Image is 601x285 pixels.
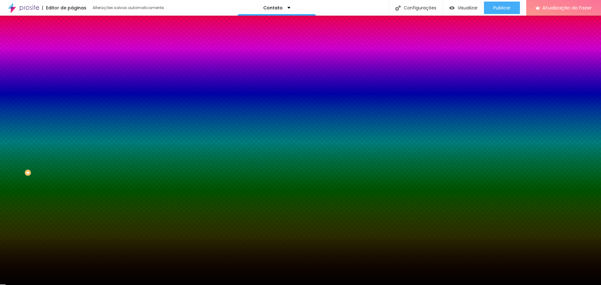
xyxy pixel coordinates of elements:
font: Configurações [404,5,436,11]
font: Contato [263,5,283,11]
button: Visualizar [443,2,484,14]
font: Publicar [493,5,511,11]
img: view-1.svg [449,5,455,11]
font: Alterações salvas automaticamente [93,5,164,10]
img: Ícone [395,5,401,11]
font: Atualização do Fazer [542,4,592,11]
button: Publicar [484,2,520,14]
font: Visualizar [458,5,478,11]
font: Editor de páginas [46,5,86,11]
